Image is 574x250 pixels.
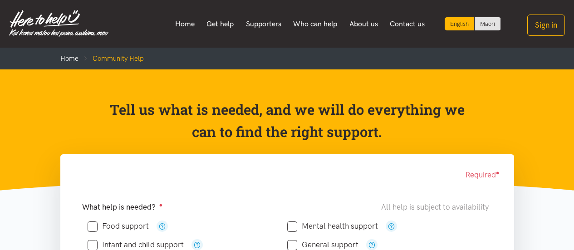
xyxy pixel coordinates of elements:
a: Get help [201,15,240,34]
a: Home [60,54,78,63]
div: All help is subject to availability [381,201,492,213]
div: Current language [445,17,475,30]
p: Tell us what is needed, and we will do everything we can to find the right support. [107,98,467,143]
div: Required [75,169,500,181]
label: What help is needed? [82,201,163,213]
button: Sign in [527,15,565,36]
label: General support [287,241,358,249]
label: Food support [88,222,149,230]
li: Community Help [78,53,144,64]
label: Infant and child support [88,241,184,249]
sup: ● [496,169,500,176]
a: Who can help [287,15,343,34]
a: Switch to Te Reo Māori [475,17,500,30]
a: About us [343,15,384,34]
img: Home [9,10,108,37]
sup: ● [159,201,163,208]
label: Mental health support [287,222,378,230]
div: Language toggle [445,17,501,30]
a: Home [169,15,201,34]
a: Supporters [240,15,287,34]
a: Contact us [384,15,431,34]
